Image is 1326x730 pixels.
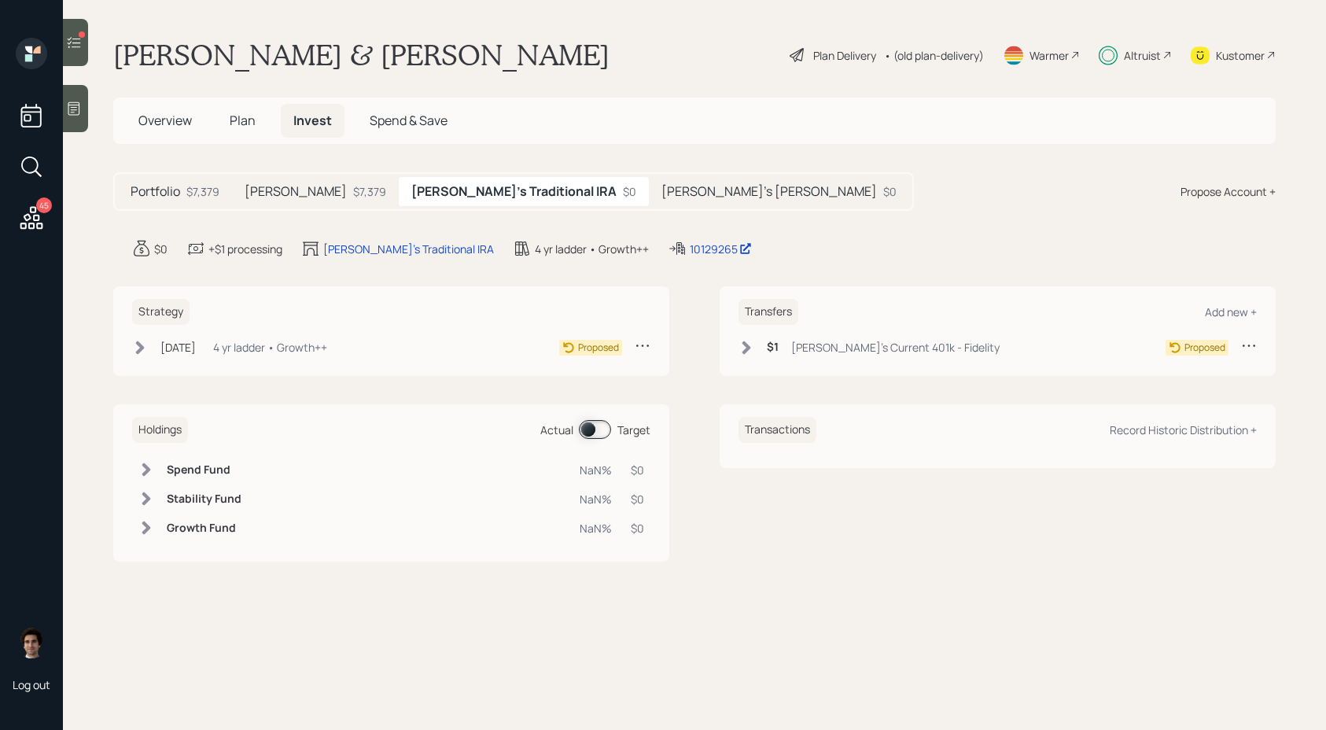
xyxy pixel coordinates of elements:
[739,417,816,443] h6: Transactions
[631,462,644,478] div: $0
[883,183,897,200] div: $0
[323,241,494,257] div: [PERSON_NAME]'s Traditional IRA
[540,422,573,438] div: Actual
[1029,47,1069,64] div: Warmer
[1124,47,1161,64] div: Altruist
[132,417,188,443] h6: Holdings
[690,241,752,257] div: 10129265
[631,491,644,507] div: $0
[411,184,617,199] h5: [PERSON_NAME]'s Traditional IRA
[208,241,282,257] div: +$1 processing
[13,677,50,692] div: Log out
[623,183,636,200] div: $0
[884,47,984,64] div: • (old plan-delivery)
[1184,341,1225,355] div: Proposed
[186,183,219,200] div: $7,379
[1205,304,1257,319] div: Add new +
[1216,47,1265,64] div: Kustomer
[1181,183,1276,200] div: Propose Account +
[167,463,241,477] h6: Spend Fund
[213,339,327,356] div: 4 yr ladder • Growth++
[245,184,347,199] h5: [PERSON_NAME]
[370,112,448,129] span: Spend & Save
[131,184,180,199] h5: Portfolio
[154,241,168,257] div: $0
[113,38,610,72] h1: [PERSON_NAME] & [PERSON_NAME]
[167,492,241,506] h6: Stability Fund
[580,491,612,507] div: NaN%
[293,112,332,129] span: Invest
[132,299,190,325] h6: Strategy
[353,183,386,200] div: $7,379
[813,47,876,64] div: Plan Delivery
[791,339,1000,356] div: [PERSON_NAME]'s Current 401k - Fidelity
[1110,422,1257,437] div: Record Historic Distribution +
[230,112,256,129] span: Plan
[160,339,196,356] div: [DATE]
[167,522,241,535] h6: Growth Fund
[36,197,52,213] div: 45
[661,184,877,199] h5: [PERSON_NAME]'s [PERSON_NAME]
[617,422,650,438] div: Target
[580,520,612,536] div: NaN%
[580,462,612,478] div: NaN%
[138,112,192,129] span: Overview
[578,341,619,355] div: Proposed
[631,520,644,536] div: $0
[739,299,798,325] h6: Transfers
[16,627,47,658] img: harrison-schaefer-headshot-2.png
[535,241,649,257] div: 4 yr ladder • Growth++
[767,341,779,354] h6: $1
